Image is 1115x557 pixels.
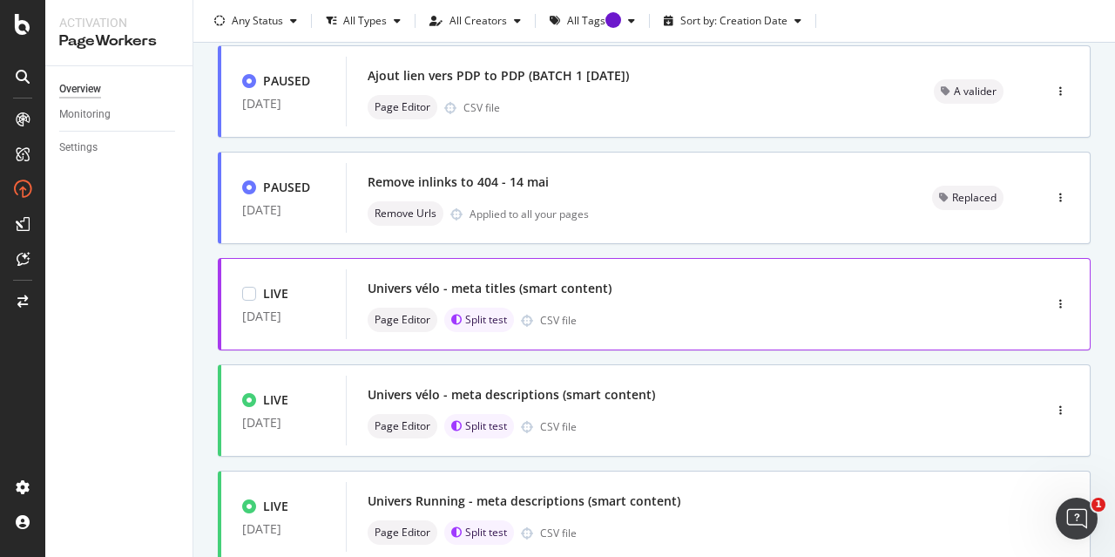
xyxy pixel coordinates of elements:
[375,102,430,112] span: Page Editor
[207,7,304,35] button: Any Status
[1056,498,1098,540] iframe: Intercom live chat
[59,14,179,31] div: Activation
[680,16,787,26] div: Sort by: Creation Date
[242,97,325,111] div: [DATE]
[368,414,437,438] div: neutral label
[59,105,180,124] a: Monitoring
[263,285,288,302] div: LIVE
[444,414,514,438] div: brand label
[319,7,408,35] button: All Types
[59,80,101,98] div: Overview
[375,315,430,325] span: Page Editor
[263,391,288,409] div: LIVE
[932,186,1003,210] div: neutral label
[444,308,514,332] div: brand label
[422,7,528,35] button: All Creators
[444,520,514,545] div: brand label
[263,179,310,196] div: PAUSED
[540,313,577,328] div: CSV file
[368,95,437,119] div: neutral label
[449,16,507,26] div: All Creators
[368,308,437,332] div: neutral label
[934,79,1003,104] div: neutral label
[232,16,283,26] div: Any Status
[465,421,507,431] span: Split test
[242,203,325,217] div: [DATE]
[343,16,387,26] div: All Types
[465,315,507,325] span: Split test
[368,280,612,297] div: Univers vélo - meta titles (smart content)
[540,526,577,540] div: CSV file
[242,309,325,323] div: [DATE]
[242,416,325,430] div: [DATE]
[59,139,98,157] div: Settings
[567,16,621,26] div: All Tags
[605,11,621,27] div: Tooltip anchor
[242,522,325,536] div: [DATE]
[375,527,430,538] span: Page Editor
[59,105,111,124] div: Monitoring
[368,173,549,191] div: Remove inlinks to 404 - 14 mai
[470,207,589,221] div: Applied to all your pages
[540,419,577,434] div: CSV file
[375,208,436,219] span: Remove Urls
[463,100,500,115] div: CSV file
[368,201,443,226] div: neutral label
[465,527,507,538] span: Split test
[263,498,288,515] div: LIVE
[368,386,655,404] div: Univers vélo - meta descriptions (smart content)
[952,193,997,203] span: Replaced
[59,80,180,98] a: Overview
[954,86,997,97] span: A valider
[59,139,180,157] a: Settings
[59,31,179,51] div: PageWorkers
[368,520,437,545] div: neutral label
[375,421,430,431] span: Page Editor
[543,7,642,35] button: All TagsTooltip anchor
[368,67,629,85] div: Ajout lien vers PDP to PDP (BATCH 1 [DATE])
[368,492,680,510] div: Univers Running - meta descriptions (smart content)
[1091,498,1105,512] span: 1
[263,72,310,90] div: PAUSED
[657,7,808,35] button: Sort by: Creation Date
